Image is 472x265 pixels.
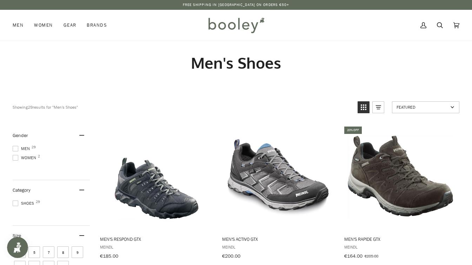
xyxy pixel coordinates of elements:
[99,125,214,261] a: Men's Respond GTX
[348,125,453,231] img: Men's Rapide GTX Dunkelbraun - booley Galway
[221,125,336,261] a: Men's Activo GTX
[13,187,31,193] span: Category
[13,200,36,206] span: Shoes
[64,22,77,29] span: Gear
[38,155,40,158] span: 2
[222,253,240,259] span: €200.00
[392,101,459,113] a: Sort options
[57,246,69,258] span: Size: 8
[100,253,118,259] span: €185.00
[344,253,363,259] span: €164.00
[28,104,33,110] b: 29
[13,22,24,29] span: Men
[100,236,213,242] span: Men's Respond GTX
[372,101,384,113] a: View list mode
[13,53,459,73] h1: Men's Shoes
[100,244,213,250] span: Meindl
[104,125,209,231] img: Men's Respond GTX Anthracite / Lemon - Booley Galway
[365,253,378,259] span: €205.00
[72,246,83,258] span: Size: 9
[13,155,38,161] span: Women
[58,10,82,41] a: Gear
[87,22,107,29] span: Brands
[28,246,40,258] span: Size: 5
[13,10,29,41] a: Men
[81,10,112,41] a: Brands
[205,15,267,35] img: Booley
[358,101,370,113] a: View grid mode
[13,232,21,239] span: Size
[222,236,335,242] span: Men's Activo GTX
[222,244,335,250] span: Meindl
[13,101,352,113] div: Showing results for "Men's Shoes"
[32,145,36,149] span: 29
[34,22,53,29] span: Women
[226,125,331,231] img: Men's Activo GTX Anthrazit / Ozean - Booley Galway
[13,132,28,139] span: Gender
[36,200,40,204] span: 29
[344,127,362,134] div: 20% off
[183,2,290,8] p: Free Shipping in [GEOGRAPHIC_DATA] on Orders €50+
[344,244,457,250] span: Meindl
[13,145,32,152] span: Men
[343,125,458,261] a: Men's Rapide GTX
[344,236,457,242] span: Men's Rapide GTX
[43,246,54,258] span: Size: 7
[397,104,448,110] span: Featured
[7,237,28,258] iframe: Button to open loyalty program pop-up
[29,10,58,41] a: Women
